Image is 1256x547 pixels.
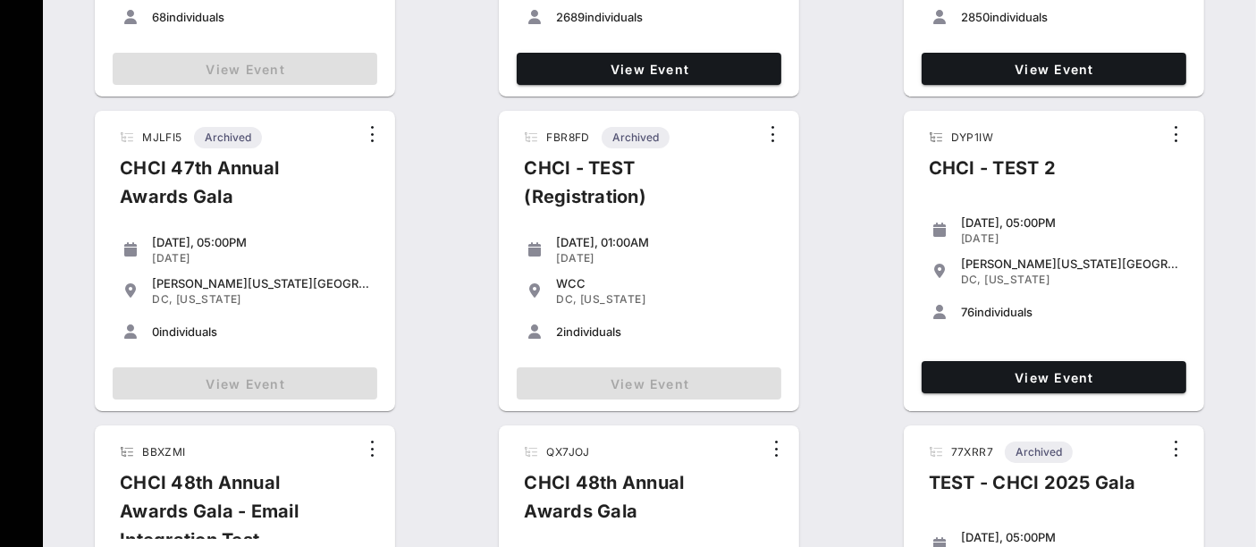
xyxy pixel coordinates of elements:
span: QX7JOJ [546,445,589,459]
div: [DATE] [961,231,1179,246]
div: individuals [152,10,370,24]
span: DC, [556,292,577,306]
span: View Event [524,62,774,77]
span: View Event [929,62,1179,77]
span: Archived [205,127,251,148]
span: BBXZMI [142,445,185,459]
span: DYP1IW [951,130,993,144]
div: [DATE], 05:00PM [961,530,1179,544]
div: TEST - CHCI 2025 Gala [915,468,1150,511]
div: [PERSON_NAME][US_STATE][GEOGRAPHIC_DATA] [961,257,1179,271]
span: [US_STATE] [984,273,1049,286]
div: CHCI 47th Annual Awards Gala [105,154,358,225]
a: View Event [922,361,1186,393]
div: individuals [961,305,1179,319]
div: individuals [961,10,1179,24]
span: 68 [152,10,166,24]
span: 2 [556,324,563,339]
span: MJLFI5 [142,130,181,144]
div: WCC [556,276,774,290]
span: 76 [961,305,974,319]
span: 0 [152,324,159,339]
div: [DATE] [152,251,370,265]
span: FBR8FD [546,130,589,144]
div: individuals [556,10,774,24]
div: CHCI - TEST 2 [915,154,1070,197]
div: [DATE], 05:00PM [961,215,1179,230]
div: [DATE], 05:00PM [152,235,370,249]
div: [DATE], 01:00AM [556,235,774,249]
div: CHCI - TEST (Registration) [510,154,758,225]
div: individuals [152,324,370,339]
span: Archived [1016,442,1062,463]
span: Archived [612,127,659,148]
a: View Event [922,53,1186,85]
span: 2689 [556,10,585,24]
span: DC, [961,273,982,286]
span: [US_STATE] [580,292,645,306]
div: [PERSON_NAME][US_STATE][GEOGRAPHIC_DATA] [152,276,370,290]
span: 77XRR7 [951,445,993,459]
span: DC, [152,292,173,306]
span: View Event [929,370,1179,385]
span: 2850 [961,10,990,24]
div: CHCI 48th Annual Awards Gala [510,468,762,540]
a: View Event [517,53,781,85]
div: individuals [556,324,774,339]
span: [US_STATE] [176,292,241,306]
div: [DATE] [556,251,774,265]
